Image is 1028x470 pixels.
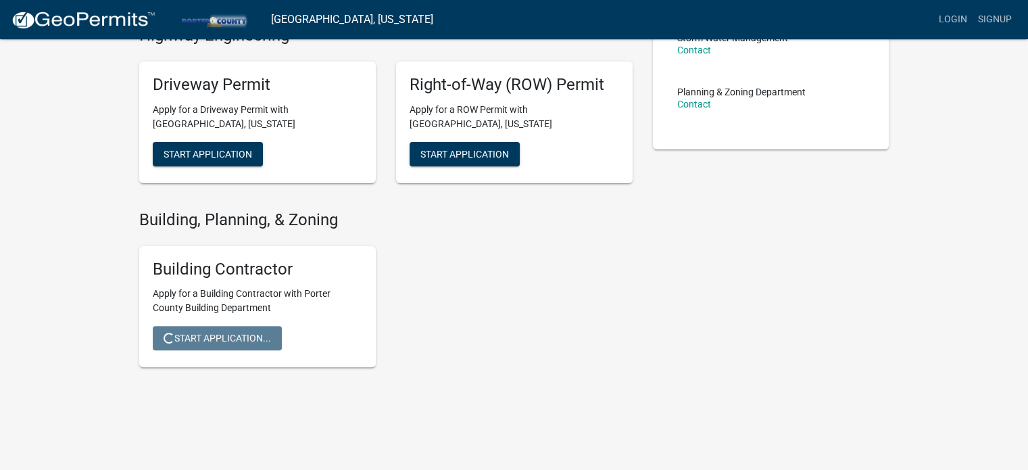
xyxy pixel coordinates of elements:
[973,7,1017,32] a: Signup
[139,210,633,230] h4: Building, Planning, & Zoning
[677,45,711,55] a: Contact
[677,33,788,43] p: Storm Water Management
[271,8,433,31] a: [GEOGRAPHIC_DATA], [US_STATE]
[933,7,973,32] a: Login
[153,75,362,95] h5: Driveway Permit
[153,287,362,315] p: Apply for a Building Contractor with Porter County Building Department
[164,148,252,159] span: Start Application
[153,260,362,279] h5: Building Contractor
[410,103,619,131] p: Apply for a ROW Permit with [GEOGRAPHIC_DATA], [US_STATE]
[420,148,509,159] span: Start Application
[153,326,282,350] button: Start Application...
[153,103,362,131] p: Apply for a Driveway Permit with [GEOGRAPHIC_DATA], [US_STATE]
[153,142,263,166] button: Start Application
[410,142,520,166] button: Start Application
[410,75,619,95] h5: Right-of-Way (ROW) Permit
[164,333,271,344] span: Start Application...
[677,99,711,110] a: Contact
[677,87,806,97] p: Planning & Zoning Department
[166,10,260,28] img: Porter County, Indiana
